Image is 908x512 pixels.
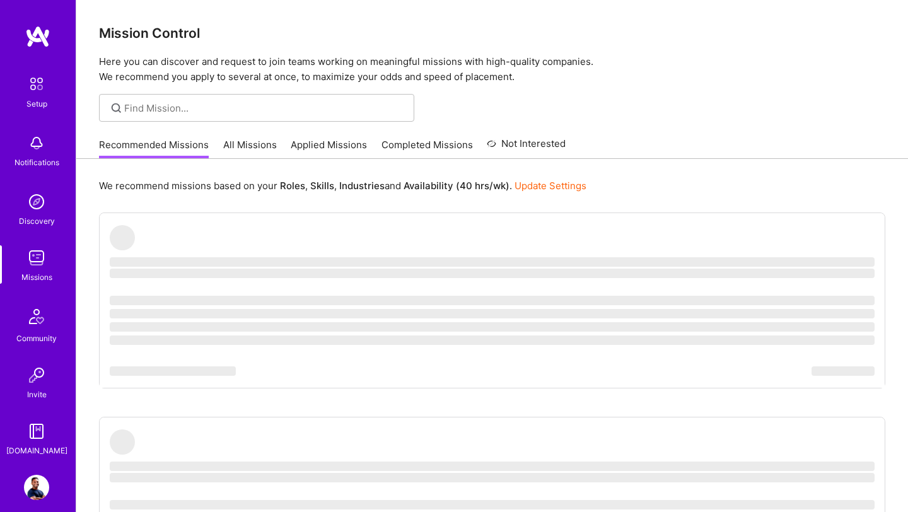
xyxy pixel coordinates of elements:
[24,363,49,388] img: Invite
[487,136,566,159] a: Not Interested
[27,388,47,401] div: Invite
[23,71,50,97] img: setup
[26,97,47,110] div: Setup
[223,138,277,159] a: All Missions
[99,179,586,192] p: We recommend missions based on your , , and .
[109,101,124,115] i: icon SearchGrey
[24,419,49,444] img: guide book
[339,180,385,192] b: Industries
[24,131,49,156] img: bell
[99,54,885,84] p: Here you can discover and request to join teams working on meaningful missions with high-quality ...
[6,444,67,457] div: [DOMAIN_NAME]
[15,156,59,169] div: Notifications
[404,180,509,192] b: Availability (40 hrs/wk)
[99,25,885,41] h3: Mission Control
[99,138,209,159] a: Recommended Missions
[24,475,49,500] img: User Avatar
[280,180,305,192] b: Roles
[24,189,49,214] img: discovery
[21,301,52,332] img: Community
[21,475,52,500] a: User Avatar
[124,102,405,115] input: Find Mission...
[21,271,52,284] div: Missions
[515,180,586,192] a: Update Settings
[291,138,367,159] a: Applied Missions
[381,138,473,159] a: Completed Missions
[25,25,50,48] img: logo
[16,332,57,345] div: Community
[310,180,334,192] b: Skills
[19,214,55,228] div: Discovery
[24,245,49,271] img: teamwork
